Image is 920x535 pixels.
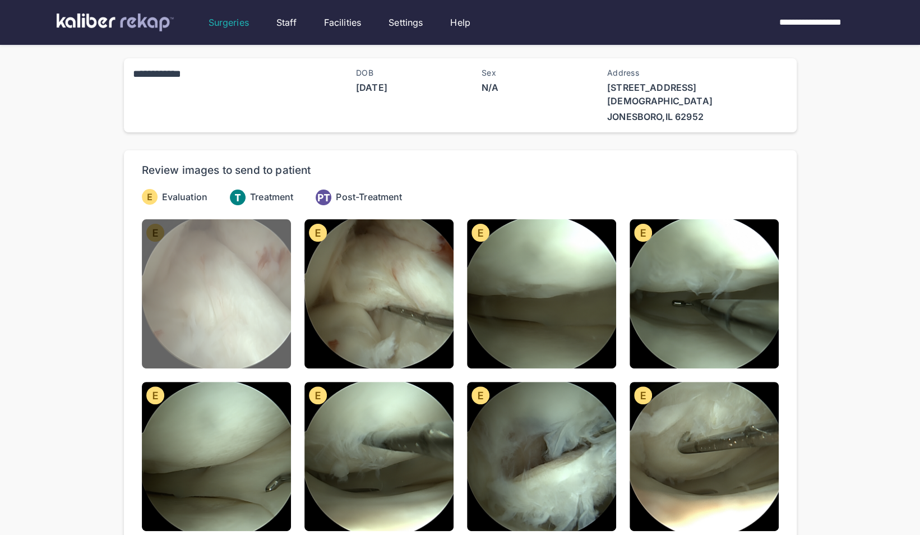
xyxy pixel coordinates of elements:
[482,67,594,79] span: Sex
[607,110,719,123] span: JONESBORO , IL 62952
[309,386,327,404] img: evaluation-icon.135c065c.svg
[304,382,454,531] img: Ellis_Jacob_69230_KneeArthroscopy_2025-09-03-061226_Dr.LyndonGross__Still_006.jpg
[209,16,249,29] a: Surgeries
[146,386,164,404] img: evaluation-icon.135c065c.svg
[389,16,423,29] a: Settings
[634,224,652,242] img: evaluation-icon.135c065c.svg
[276,16,297,29] a: Staff
[304,219,454,368] img: Ellis_Jacob_69230_KneeArthroscopy_2025-09-03-061226_Dr.LyndonGross__Still_002.jpg
[630,219,779,368] img: Ellis_Jacob_69230_KneeArthroscopy_2025-09-03-061226_Dr.LyndonGross__Still_004.jpg
[142,382,291,531] img: Ellis_Jacob_69230_KneeArthroscopy_2025-09-03-061226_Dr.LyndonGross__Still_005.jpg
[634,386,652,404] img: evaluation-icon.135c065c.svg
[142,219,291,368] img: Ellis_Jacob_69230_KneeArthroscopy_2025-09-03-061226_Dr.LyndonGross__Still_001.jpg
[607,81,719,108] span: [STREET_ADDRESS][DEMOGRAPHIC_DATA]
[142,164,311,177] div: Review images to send to patient
[471,386,489,404] img: evaluation-icon.135c065c.svg
[607,67,719,79] span: Address
[336,190,402,204] span: Post-Treatment
[162,190,208,204] span: Evaluation
[57,13,174,31] img: kaliber labs logo
[356,67,468,79] span: DOB
[250,190,293,204] span: Treatment
[467,382,616,531] img: Ellis_Jacob_69230_KneeArthroscopy_2025-09-03-061226_Dr.LyndonGross__Still_007.jpg
[324,16,362,29] a: Facilities
[356,81,468,94] span: [DATE]
[309,224,327,242] img: evaluation-icon.135c065c.svg
[467,219,616,368] img: Ellis_Jacob_69230_KneeArthroscopy_2025-09-03-061226_Dr.LyndonGross__Still_003.jpg
[482,81,594,94] span: N/A
[471,224,489,242] img: evaluation-icon.135c065c.svg
[630,382,779,531] img: Ellis_Jacob_69230_KneeArthroscopy_2025-09-03-061226_Dr.LyndonGross__Still_008.jpg
[450,16,470,29] a: Help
